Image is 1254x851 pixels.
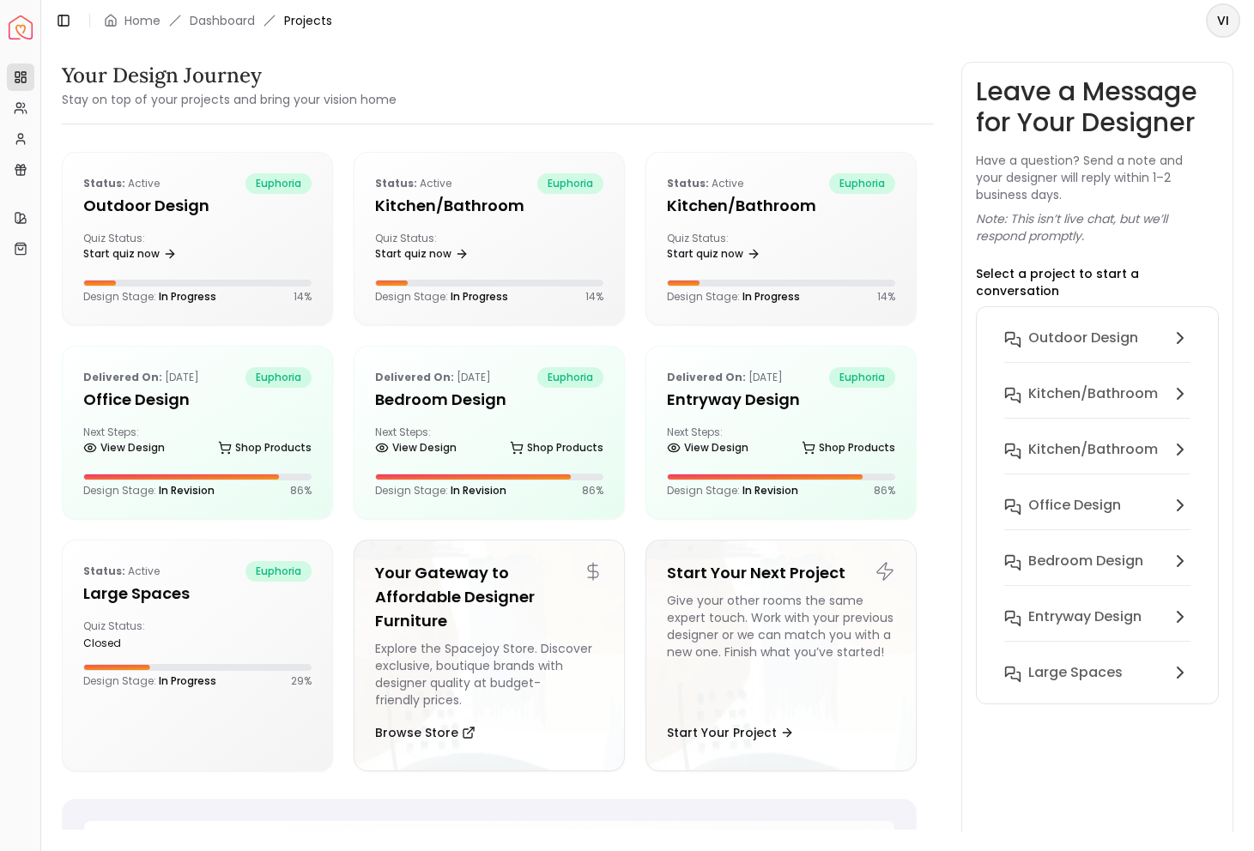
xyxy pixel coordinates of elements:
p: [DATE] [83,367,199,388]
span: Projects [284,12,332,29]
span: In Revision [451,483,506,498]
h3: Leave a Message for Your Designer [976,76,1219,138]
p: Design Stage: [83,484,215,498]
b: Delivered on: [667,370,746,384]
h6: Large Spaces [1028,662,1123,683]
div: Next Steps: [83,425,312,460]
span: euphoria [829,173,895,194]
b: Status: [83,564,125,578]
p: 14 % [294,290,312,304]
p: 86 % [874,484,895,498]
button: Outdoor design [990,321,1204,377]
h5: Office design [83,388,312,412]
h6: Office design [1028,495,1121,516]
img: Spacejoy Logo [9,15,33,39]
a: View Design [83,436,165,460]
p: Design Stage: [667,484,798,498]
span: euphoria [829,367,895,388]
span: euphoria [245,561,312,582]
div: Give your other rooms the same expert touch. Work with your previous designer or we can match you... [667,592,895,709]
button: Start Your Project [667,715,794,750]
div: Quiz Status: [375,232,482,266]
span: In Progress [742,289,800,304]
p: Design Stage: [83,290,216,304]
h6: entryway design [1028,607,1142,627]
h5: Kitchen/Bathroom [667,194,895,218]
p: active [667,173,743,194]
a: Shop Products [218,436,312,460]
p: Note: This isn’t live chat, but we’ll respond promptly. [976,210,1219,244]
p: 29 % [291,674,312,688]
button: Kitchen/Bathroom [990,377,1204,432]
p: [DATE] [667,367,783,388]
h5: Start Your Next Project [667,561,895,585]
button: VI [1206,3,1240,38]
b: Status: [667,176,709,190]
a: Start Your Next ProjectGive your other rooms the same expert touch. Work with your previous desig... [645,540,917,771]
h5: Large Spaces [83,582,312,606]
h5: Kitchen/Bathroom [375,194,603,218]
p: 86 % [582,484,603,498]
b: Status: [83,176,125,190]
span: In Revision [159,483,215,498]
p: 14 % [585,290,603,304]
div: closed [83,637,191,650]
a: Start quiz now [667,242,760,266]
h6: Bedroom design [1028,551,1143,571]
div: Next Steps: [667,425,895,460]
button: Office design [990,488,1204,544]
h6: Kitchen/Bathroom [1028,439,1158,460]
span: In Revision [742,483,798,498]
a: Dashboard [190,12,255,29]
p: [DATE] [375,367,491,388]
div: Explore the Spacejoy Store. Discover exclusive, boutique brands with designer quality at budget-f... [375,640,603,709]
a: Start quiz now [83,242,177,266]
h6: Outdoor design [1028,328,1138,348]
span: euphoria [245,173,312,194]
a: Home [124,12,161,29]
span: euphoria [537,367,603,388]
span: VI [1208,5,1239,36]
h5: Outdoor design [83,194,312,218]
div: Next Steps: [375,425,603,460]
h5: Your Gateway to Affordable Designer Furniture [375,561,603,633]
b: Delivered on: [83,370,162,384]
b: Delivered on: [375,370,454,384]
button: Bedroom design [990,544,1204,600]
p: Design Stage: [375,484,506,498]
h3: Your Design Journey [62,62,397,89]
a: Your Gateway to Affordable Designer FurnitureExplore the Spacejoy Store. Discover exclusive, bout... [354,540,625,771]
h5: Bedroom design [375,388,603,412]
b: Status: [375,176,417,190]
p: active [83,561,160,582]
p: Design Stage: [375,290,508,304]
span: In Progress [159,673,216,688]
button: Large Spaces [990,655,1204,690]
span: euphoria [245,367,312,388]
a: Shop Products [802,436,895,460]
p: 86 % [290,484,312,498]
nav: breadcrumb [104,12,332,29]
span: In Progress [159,289,216,304]
p: active [83,173,160,194]
h5: entryway design [667,388,895,412]
p: active [375,173,451,194]
div: Quiz Status: [83,232,191,266]
a: View Design [375,436,457,460]
small: Stay on top of your projects and bring your vision home [62,91,397,108]
a: View Design [667,436,748,460]
p: Have a question? Send a note and your designer will reply within 1–2 business days. [976,152,1219,203]
a: Spacejoy [9,15,33,39]
div: Quiz Status: [83,619,191,650]
p: Select a project to start a conversation [976,265,1219,299]
p: Design Stage: [667,290,800,304]
a: Shop Products [510,436,603,460]
button: Browse Store [375,715,476,750]
button: Kitchen/Bathroom [990,432,1204,488]
span: euphoria [537,173,603,194]
span: In Progress [451,289,508,304]
a: Start quiz now [375,242,469,266]
h6: Kitchen/Bathroom [1028,383,1158,404]
p: Design Stage: [83,674,216,688]
button: entryway design [990,600,1204,655]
